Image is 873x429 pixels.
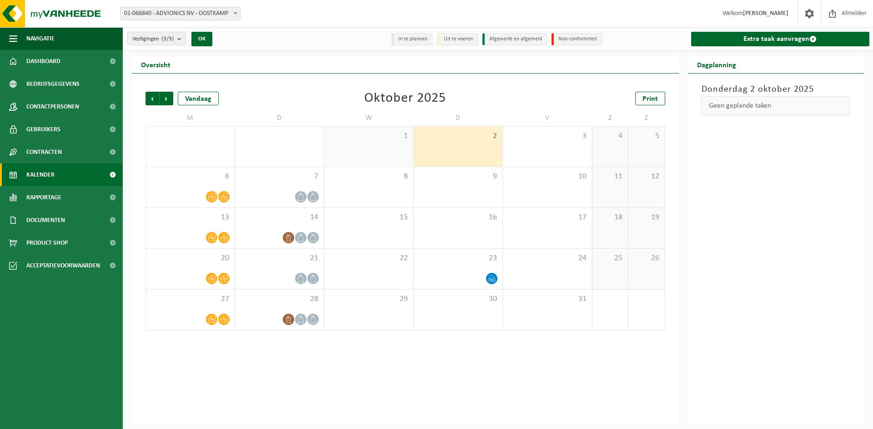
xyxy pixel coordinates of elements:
[633,212,660,222] span: 19
[418,212,498,222] span: 16
[26,254,100,277] span: Acceptatievoorwaarden
[329,172,409,182] span: 8
[5,409,152,429] iframe: chat widget
[329,294,409,304] span: 29
[702,96,851,115] div: Geen geplande taken
[507,131,587,141] span: 3
[597,212,624,222] span: 18
[597,172,624,182] span: 11
[507,172,587,182] span: 10
[633,253,660,263] span: 26
[26,209,65,232] span: Documenten
[633,172,660,182] span: 12
[132,55,180,73] h2: Overzicht
[145,92,159,105] span: Vorige
[597,253,624,263] span: 25
[151,253,230,263] span: 20
[414,110,503,126] td: D
[26,118,60,141] span: Gebruikers
[592,110,629,126] td: Z
[240,172,320,182] span: 7
[160,92,173,105] span: Volgende
[364,92,446,105] div: Oktober 2025
[26,186,61,209] span: Rapportage
[688,55,745,73] h2: Dagplanning
[503,110,592,126] td: V
[507,212,587,222] span: 17
[178,92,219,105] div: Vandaag
[240,294,320,304] span: 28
[329,253,409,263] span: 22
[26,95,79,118] span: Contactpersonen
[702,83,851,96] h3: Donderdag 2 oktober 2025
[482,33,547,45] li: Afgewerkt en afgemeld
[132,32,174,46] span: Vestigingen
[329,212,409,222] span: 15
[235,110,325,126] td: D
[329,131,409,141] span: 1
[597,131,624,141] span: 4
[26,73,80,95] span: Bedrijfsgegevens
[151,212,230,222] span: 13
[418,131,498,141] span: 2
[26,232,68,254] span: Product Shop
[633,131,660,141] span: 5
[151,294,230,304] span: 27
[240,212,320,222] span: 14
[418,172,498,182] span: 9
[191,32,212,46] button: OK
[507,294,587,304] span: 31
[26,163,55,186] span: Kalender
[418,253,498,263] span: 23
[635,92,665,105] a: Print
[161,36,174,42] count: (3/3)
[418,294,498,304] span: 30
[120,7,240,20] span: 01-066840 - ADVIONICS NV - OOSTKAMP
[145,110,235,126] td: M
[552,33,602,45] li: Non-conformiteit
[151,172,230,182] span: 6
[642,95,658,103] span: Print
[26,50,60,73] span: Dashboard
[324,110,414,126] td: W
[391,33,432,45] li: In te plannen
[743,10,788,17] strong: [PERSON_NAME]
[26,27,55,50] span: Navigatie
[26,141,62,163] span: Contracten
[437,33,478,45] li: Uit te voeren
[507,253,587,263] span: 24
[691,32,870,46] a: Extra taak aanvragen
[240,253,320,263] span: 21
[127,32,186,45] button: Vestigingen(3/3)
[628,110,665,126] td: Z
